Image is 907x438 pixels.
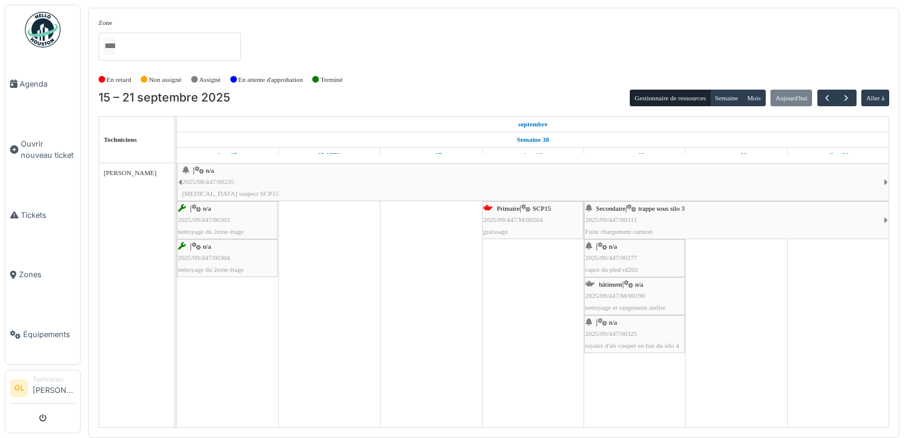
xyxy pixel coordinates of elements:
[585,216,637,223] span: 2025/09/447/00311
[532,205,551,212] span: SCP15
[585,292,645,299] span: 2025/09/447/M/00196
[742,90,766,106] button: Mois
[199,75,221,85] label: Assigné
[21,138,75,161] span: Ouvrir nouveau ticket
[178,228,244,235] span: nettoyage du 2eme étage
[609,243,617,250] span: n/a
[215,148,240,163] a: 15 septembre 2025
[203,243,211,250] span: n/a
[33,375,75,401] li: [PERSON_NAME]
[621,148,648,163] a: 19 septembre 2025
[514,132,552,147] a: Semaine 38
[585,228,653,235] span: Fuite chargement camion
[10,375,75,404] a: GL Technicien[PERSON_NAME]
[5,54,80,114] a: Agenda
[585,304,665,311] span: nettoyage et rangement atelier
[638,205,684,212] span: trappe sous silo 3
[182,178,234,185] span: 2025/08/447/00235
[836,90,856,107] button: Suivant
[178,203,277,237] div: |
[585,203,884,237] div: |
[585,330,638,337] span: 2025/09/447/00325
[599,281,622,288] span: bâtiment
[596,205,626,212] span: Secondaire
[825,148,852,163] a: 21 septembre 2025
[585,241,684,275] div: |
[5,245,80,305] a: Zones
[861,90,889,106] button: Aller à
[99,18,112,28] label: Zone
[23,329,75,340] span: Équipements
[25,12,61,47] img: Badge_color-CXgf-gQk.svg
[585,342,679,349] span: tuyaux d'air couper en bas du silo 4
[321,75,342,85] label: Terminé
[238,75,303,85] label: En attente d'approbation
[585,266,638,273] span: capot du pied rd202
[609,319,617,326] span: n/a
[630,90,711,106] button: Gestionnaire de ressources
[483,203,582,237] div: |
[206,167,214,174] span: n/a
[770,90,812,106] button: Aujourd'hui
[483,228,508,235] span: graissage
[21,210,75,221] span: Tickets
[723,148,750,163] a: 20 septembre 2025
[10,379,28,397] li: GL
[103,37,115,55] input: Tous
[33,375,75,384] div: Technicien
[99,91,230,105] h2: 15 – 21 septembre 2025
[149,75,182,85] label: Non assigné
[521,148,546,163] a: 18 septembre 2025
[585,279,684,313] div: |
[178,216,230,223] span: 2025/09/447/00303
[19,269,75,280] span: Zones
[585,317,684,351] div: |
[178,254,230,261] span: 2025/09/447/00304
[5,114,80,185] a: Ouvrir nouveau ticket
[585,254,638,261] span: 2025/09/447/00277
[182,190,279,197] span: [MEDICAL_DATA] suspect SCP15
[203,205,211,212] span: n/a
[5,185,80,245] a: Tickets
[20,78,75,90] span: Agenda
[104,136,137,143] span: Techniciens
[635,281,643,288] span: n/a
[483,216,543,223] span: 2025/09/447/M/00204
[497,205,520,212] span: Primaire
[817,90,837,107] button: Précédent
[315,148,344,163] a: 16 septembre 2025
[107,75,131,85] label: En retard
[5,304,80,364] a: Équipements
[710,90,743,106] button: Semaine
[418,148,445,163] a: 17 septembre 2025
[182,165,884,199] div: |
[178,266,244,273] span: nettoyage du 2eme étage
[178,241,277,275] div: |
[515,117,551,132] a: 15 septembre 2025
[104,169,157,176] span: [PERSON_NAME]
